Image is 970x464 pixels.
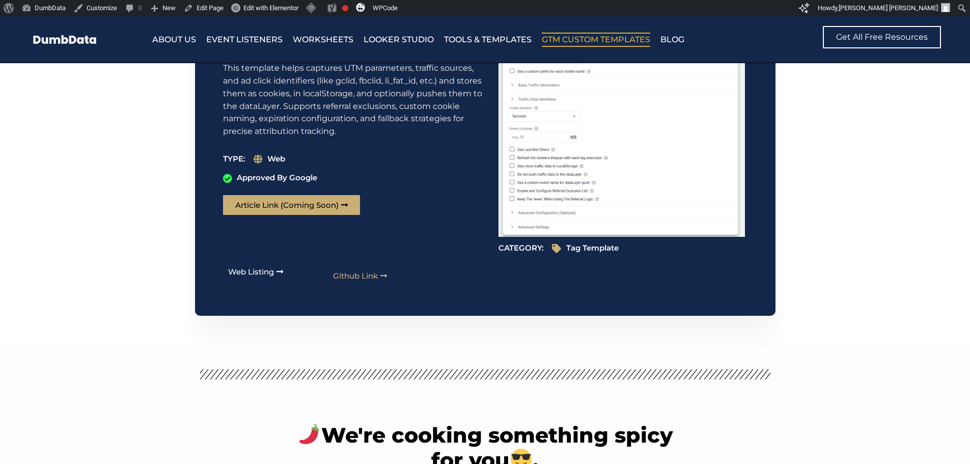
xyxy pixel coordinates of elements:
nav: Menu [152,33,757,47]
img: 🌶️ [299,424,320,445]
span: Approved By Google [234,172,317,184]
a: Looker Studio [364,33,434,47]
span: Article Link (Coming Soon) [235,201,339,209]
p: This template helps captures UTM parameters, traffic sources, and ad click identifiers (like gcli... [223,62,486,138]
span: Get All Free Resources [836,33,928,41]
span: Tag Template [564,242,619,255]
a: Worksheets [293,33,353,47]
a: Article Link (Coming Soon) [223,195,360,215]
span: CATEGORY: [498,242,544,255]
a: Github Link [333,272,387,280]
span: Web Listing [228,268,274,276]
span: Edit with Elementor [243,4,298,12]
a: Web Listing [228,268,283,276]
img: svg+xml;base64,PHN2ZyB4bWxucz0iaHR0cDovL3d3dy53My5vcmcvMjAwMC9zdmciIHZpZXdCb3g9IjAgMCAzMiAzMiI+PG... [356,3,365,12]
a: Blog [660,33,684,47]
a: Get All Free Resources [823,26,941,48]
div: Focus keyphrase not set [342,5,348,11]
span: Web [265,153,285,166]
a: Tools & Templates [444,33,532,47]
span: TYPE: [223,153,245,166]
span: [PERSON_NAME] [PERSON_NAME] [839,4,938,12]
a: Event Listeners [206,33,283,47]
span: Github Link [333,272,378,280]
a: About Us [152,33,196,47]
a: GTM Custom Templates [542,33,650,47]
